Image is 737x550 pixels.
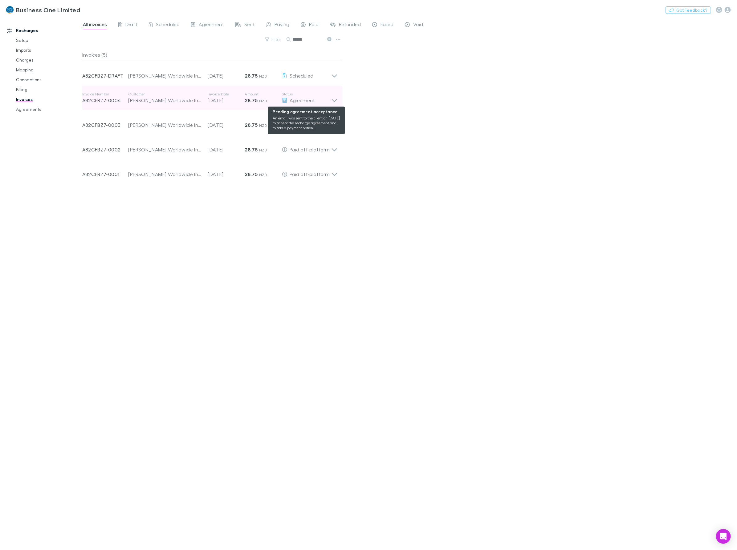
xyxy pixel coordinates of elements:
[245,171,258,177] strong: 28.75
[82,92,128,97] p: Invoice Number
[6,6,14,14] img: Business One Limited's Logo
[245,122,258,128] strong: 28.75
[128,92,202,97] p: Customer
[245,97,258,103] strong: 28.75
[128,171,202,178] div: [PERSON_NAME] Worldwide Inspection Services Limited
[290,73,314,78] span: Scheduled
[413,21,423,29] span: Void
[208,121,245,129] p: [DATE]
[381,21,394,29] span: Failed
[10,104,87,114] a: Agreements
[128,72,202,79] div: [PERSON_NAME] Worldwide Inspection Services Limited
[10,94,87,104] a: Invoices
[10,55,87,65] a: Charges
[245,21,255,29] span: Sent
[10,75,87,85] a: Connections
[339,21,361,29] span: Refunded
[10,65,87,75] a: Mapping
[82,72,128,79] p: A82CFBZ7-DRAFT
[77,135,343,159] div: A82CFBZ7-0002[PERSON_NAME] Worldwide Inspection Services Limited[DATE]28.75 NZDPaid off-platform
[77,110,343,135] div: A82CFBZ7-0003[PERSON_NAME] Worldwide Inspection Services Limited[DATE]28.75 NZDPaid off-platform
[77,86,343,110] div: Invoice NumberA82CFBZ7-0004Customer[PERSON_NAME] Worldwide Inspection Services LimitedInvoice Dat...
[259,74,267,78] span: NZD
[82,146,128,153] p: A82CFBZ7-0002
[208,146,245,153] p: [DATE]
[82,97,128,104] p: A82CFBZ7-0004
[309,21,319,29] span: Paid
[199,21,224,29] span: Agreement
[128,121,202,129] div: [PERSON_NAME] Worldwide Inspection Services Limited
[290,122,330,128] span: Paid off-platform
[10,45,87,55] a: Imports
[208,171,245,178] p: [DATE]
[77,159,343,184] div: A82CFBZ7-0001[PERSON_NAME] Worldwide Inspection Services Limited[DATE]28.75 NZDPaid off-platform
[10,85,87,94] a: Billing
[245,147,258,153] strong: 28.75
[2,2,84,17] a: Business One Limited
[259,98,267,103] span: NZD
[259,123,267,128] span: NZD
[716,529,731,544] div: Open Intercom Messenger
[10,35,87,45] a: Setup
[156,21,180,29] span: Scheduled
[82,121,128,129] p: A82CFBZ7-0003
[128,97,202,104] div: [PERSON_NAME] Worldwide Inspection Services Limited
[16,6,80,14] h3: Business One Limited
[259,148,267,152] span: NZD
[290,147,330,152] span: Paid off-platform
[262,36,285,43] button: Filter
[282,92,331,97] p: Status
[208,97,245,104] p: [DATE]
[259,172,267,177] span: NZD
[126,21,138,29] span: Draft
[83,21,107,29] span: All invoices
[275,21,290,29] span: Paying
[666,6,711,14] button: Got Feedback?
[82,171,128,178] p: A82CFBZ7-0001
[208,92,245,97] p: Invoice Date
[245,73,258,79] strong: 28.75
[245,92,282,97] p: Amount
[77,61,343,86] div: A82CFBZ7-DRAFT[PERSON_NAME] Worldwide Inspection Services Limited[DATE]28.75 NZDScheduled
[290,171,330,177] span: Paid off-platform
[208,72,245,79] p: [DATE]
[290,97,315,103] span: Agreement
[128,146,202,153] div: [PERSON_NAME] Worldwide Inspection Services Limited
[1,26,87,35] a: Recharges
